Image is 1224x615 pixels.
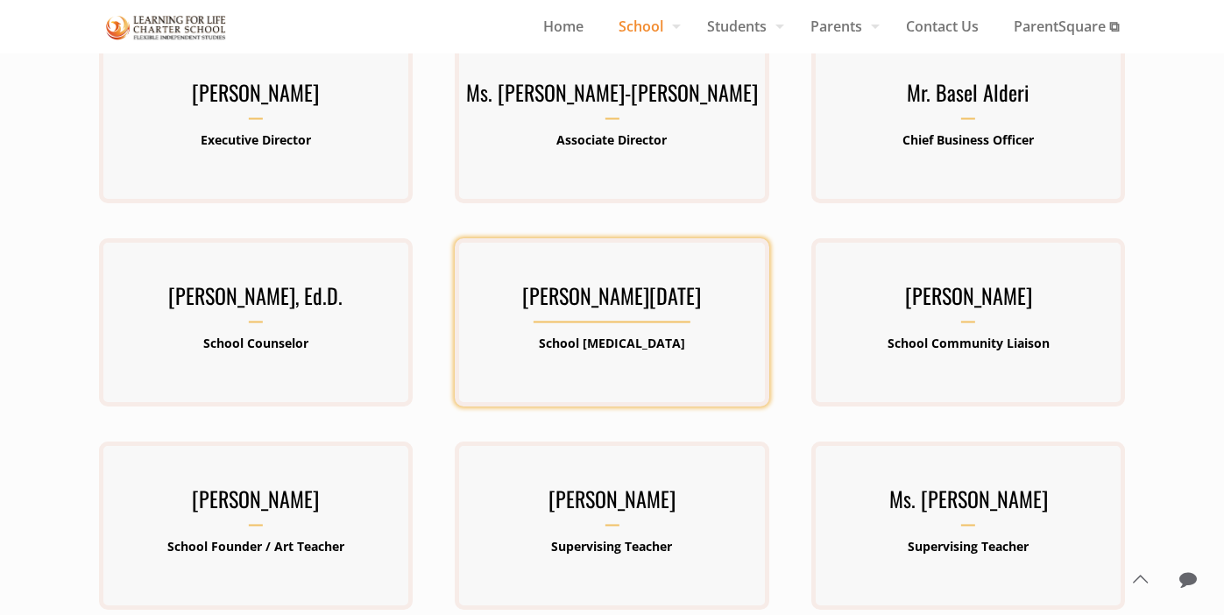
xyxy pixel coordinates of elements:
h3: [PERSON_NAME] [811,278,1125,323]
b: Supervising Teacher [908,538,1029,555]
b: Associate Director [556,131,667,148]
b: Supervising Teacher [551,538,672,555]
h3: Ms. [PERSON_NAME] [811,481,1125,527]
b: School Community Liaison [888,335,1050,351]
h3: [PERSON_NAME] [99,74,413,120]
h3: Ms. [PERSON_NAME]-[PERSON_NAME] [455,74,768,120]
span: Parents [793,13,888,39]
h3: [PERSON_NAME], Ed.D. [99,278,413,323]
a: Back to top icon [1121,561,1158,597]
span: ParentSquare ⧉ [996,13,1136,39]
b: Executive Director [201,131,311,148]
span: Home [526,13,601,39]
h3: [PERSON_NAME] [455,481,768,527]
span: School [601,13,690,39]
span: Students [690,13,793,39]
b: School Founder / Art Teacher [167,538,344,555]
b: School [MEDICAL_DATA] [539,335,685,351]
b: School Counselor [203,335,308,351]
span: Contact Us [888,13,996,39]
h3: [PERSON_NAME] [99,481,413,527]
b: Chief Business Officer [902,131,1034,148]
img: Staff [106,12,227,43]
h3: [PERSON_NAME][DATE] [455,278,768,323]
h3: Mr. Basel Alderi [811,74,1125,120]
